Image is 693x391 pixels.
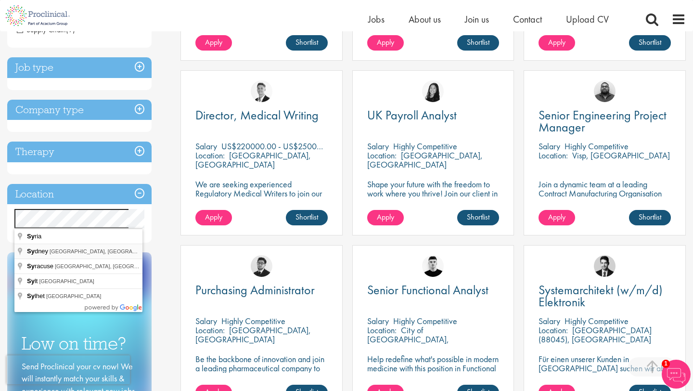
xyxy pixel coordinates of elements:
span: racuse [27,262,55,270]
span: Salary [195,315,217,326]
a: Apply [539,210,575,225]
a: Jobs [368,13,385,26]
span: Salary [539,141,560,152]
p: City of [GEOGRAPHIC_DATA], [GEOGRAPHIC_DATA] [367,325,449,354]
p: Shape your future with the freedom to work where you thrive! Join our client in a hybrid role tha... [367,180,500,207]
p: Highly Competitive [393,315,457,326]
img: Thomas Wenig [594,255,616,277]
span: 1 [662,360,670,368]
span: Apply [377,212,394,222]
span: Apply [548,212,565,222]
span: Sy [27,292,35,300]
span: dney [27,248,50,255]
a: Senior Functional Analyst [367,284,500,296]
span: Sy [27,262,35,270]
h3: Job type [7,57,152,78]
span: Sy [27,233,35,240]
span: Apply [205,37,222,47]
a: Shortlist [457,35,499,51]
a: Apply [195,35,232,51]
img: Chatbot [662,360,691,389]
p: [GEOGRAPHIC_DATA], [GEOGRAPHIC_DATA] [195,325,311,345]
a: Apply [539,35,575,51]
a: Apply [367,35,404,51]
span: Systemarchitekt (w/m/d) Elektronik [539,282,663,310]
p: Highly Competitive [565,315,629,326]
h3: Location [7,184,152,205]
p: Be the backbone of innovation and join a leading pharmaceutical company to help keep life-changin... [195,354,328,391]
span: Sy [27,248,35,255]
span: Location: [539,150,568,161]
a: Shortlist [629,35,671,51]
a: UK Payroll Analyst [367,109,500,121]
span: Location: [195,325,225,336]
a: Shortlist [286,210,328,225]
span: Location: [367,325,397,336]
span: Sy [27,277,35,285]
span: Director, Medical Writing [195,107,319,123]
span: [GEOGRAPHIC_DATA] [46,293,102,299]
img: Ashley Bennett [594,80,616,102]
a: Shortlist [629,210,671,225]
span: Location: [367,150,397,161]
p: Highly Competitive [565,141,629,152]
a: Join us [465,13,489,26]
span: Apply [205,212,222,222]
iframe: reCAPTCHA [7,355,130,384]
a: Shortlist [286,35,328,51]
a: Contact [513,13,542,26]
a: Shortlist [457,210,499,225]
a: Apply [367,210,404,225]
img: George Watson [251,80,272,102]
p: Highly Competitive [393,141,457,152]
span: [GEOGRAPHIC_DATA], [GEOGRAPHIC_DATA] [50,248,163,254]
h3: Company type [7,100,152,120]
span: Apply [377,37,394,47]
img: Todd Wigmore [251,255,272,277]
span: Salary [367,141,389,152]
p: [GEOGRAPHIC_DATA] (88045), [GEOGRAPHIC_DATA] [539,325,652,345]
h3: Low on time? [22,334,137,353]
span: Salary [195,141,217,152]
span: UK Payroll Analyst [367,107,457,123]
p: Highly Competitive [221,315,285,326]
a: Apply [195,210,232,225]
p: Help redefine what's possible in modern medicine with this position in Functional Analysis! [367,354,500,382]
h3: Therapy [7,142,152,162]
a: Director, Medical Writing [195,109,328,121]
img: Numhom Sudsok [422,80,444,102]
a: Upload CV [566,13,609,26]
a: Systemarchitekt (w/m/d) Elektronik [539,284,671,308]
span: [GEOGRAPHIC_DATA] [39,278,94,284]
p: US$220000.00 - US$250000.00 per annum + Highly Competitive Salary [221,141,470,152]
p: Visp, [GEOGRAPHIC_DATA] [572,150,670,161]
span: Senior Engineering Project Manager [539,107,667,135]
span: Location: [195,150,225,161]
p: [GEOGRAPHIC_DATA], [GEOGRAPHIC_DATA] [195,150,311,170]
span: [GEOGRAPHIC_DATA], [GEOGRAPHIC_DATA] [55,263,168,269]
p: Join a dynamic team at a leading Contract Manufacturing Organisation (CMO) and contribute to grou... [539,180,671,225]
span: Location: [539,325,568,336]
img: Patrick Melody [422,255,444,277]
a: Purchasing Administrator [195,284,328,296]
p: We are seeking experienced Regulatory Medical Writers to join our client, a dynamic and growing b... [195,180,328,216]
a: Senior Engineering Project Manager [539,109,671,133]
span: ria [27,233,43,240]
span: Senior Functional Analyst [367,282,488,298]
span: Salary [367,315,389,326]
span: lt [27,277,39,285]
a: About us [409,13,441,26]
span: lhet [27,292,46,300]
